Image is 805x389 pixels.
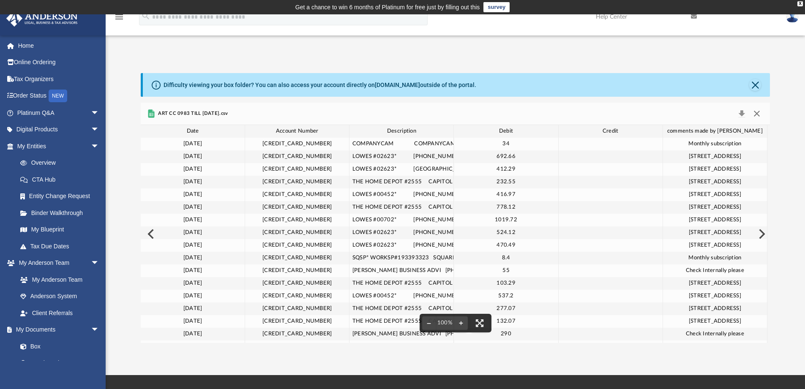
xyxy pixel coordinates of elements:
div: 232.55 [454,176,558,188]
a: survey [483,2,510,12]
div: [CREDIT_CARD_NUMBER] [245,302,349,315]
div: [STREET_ADDRESS] [663,290,767,302]
div: [STREET_ADDRESS] [663,239,767,252]
div: comments made by [PERSON_NAME] [663,125,767,138]
div: 132.07 [454,315,558,328]
a: My Anderson Teamarrow_drop_down [6,255,108,272]
a: My Documentsarrow_drop_down [6,321,108,338]
button: Zoom in [454,314,468,332]
a: [DOMAIN_NAME] [375,82,420,88]
div: [PERSON_NAME] BUSINESS ADVI [PHONE_NUMBER] NV [349,264,454,277]
div: 103.29 [454,277,558,290]
div: LOWES #00702* [PHONE_NUMBER] MD [349,214,454,226]
div: [CREDIT_CARD_NUMBER] [245,138,349,150]
span: arrow_drop_down [91,104,108,122]
div: [CREDIT_CARD_NUMBER] [245,252,349,264]
div: [DATE] [141,176,245,188]
div: LOWES #00452* [PHONE_NUMBER] MD [349,290,454,302]
div: [STREET_ADDRESS] [663,315,767,328]
div: close [797,1,803,6]
a: Online Ordering [6,54,112,71]
div: 412.29 [454,163,558,176]
div: Difficulty viewing your box folder? You can also access your account directly on outside of the p... [164,81,476,90]
div: 524.12 [454,226,558,239]
div: [PERSON_NAME] BUSINESS ADVI [PHONE_NUMBER] NV [349,328,454,340]
div: Monthly subscription [663,252,767,264]
div: NEW [49,90,67,102]
a: Tax Organizers [6,71,112,87]
span: arrow_drop_down [91,138,108,155]
div: PAYMENT RECEIVED -- THANK YOU [349,340,454,353]
button: Next File [752,222,770,246]
div: 290 [454,328,558,340]
div: THE HOME DEPOT #2555 CAPITOL HGTS MD [349,277,454,290]
div: [DATE] [141,315,245,328]
div: LOWES #02623* [PHONE_NUMBER] VA [349,150,454,163]
div: [CREDIT_CARD_NUMBER] [245,188,349,201]
div: [DATE] [141,302,245,315]
div: File preview [141,125,770,343]
div: COMPANYCAM COMPANYCAM.CONE [349,138,454,150]
button: Enter fullscreen [470,314,489,332]
div: [DATE] [141,201,245,214]
div: [STREET_ADDRESS] [663,188,767,201]
div: Credit [558,125,663,138]
a: menu [114,16,124,22]
a: CTA Hub [12,171,112,188]
div: [STREET_ADDRESS] [663,226,767,239]
div: [DATE] [141,226,245,239]
div: [DATE] [141,138,245,150]
i: search [141,11,150,21]
div: [STREET_ADDRESS] [663,163,767,176]
div: LOWES #00452* [PHONE_NUMBER] MD [349,188,454,201]
div: Current zoom level [436,320,454,326]
div: [DATE] [141,239,245,252]
a: Meeting Minutes [12,355,108,372]
button: Close [749,108,764,120]
div: [STREET_ADDRESS] [663,176,767,188]
div: [CREDIT_CARD_NUMBER] [245,277,349,290]
div: 778.12 [454,201,558,214]
div: [CREDIT_CARD_NUMBER] [245,239,349,252]
div: [CREDIT_CARD_NUMBER] [245,328,349,340]
button: Zoom out [422,314,436,332]
div: [DATE] [141,188,245,201]
a: Entity Change Request [12,188,112,205]
div: [DATE] [141,214,245,226]
div: 8.4 [454,252,558,264]
div: [CREDIT_CARD_NUMBER] [245,264,349,277]
div: THE HOME DEPOT #2555 CAPITOL HGTS MD [349,201,454,214]
div: THE HOME DEPOT #2555 CAPITOL HGTS MD [349,176,454,188]
div: 55 [454,264,558,277]
div: [DATE] [141,340,245,353]
div: Monthly subscription [663,138,767,150]
span: ART CC 0983 TILL [DATE].csv [156,110,228,117]
div: 1130.69 [558,340,663,353]
a: Anderson System [12,288,108,305]
img: Anderson Advisors Platinum Portal [4,10,80,27]
div: Check Internally please [663,264,767,277]
a: Overview [12,155,112,171]
button: Previous File [141,222,159,246]
div: [STREET_ADDRESS] [663,302,767,315]
div: LOWES #02623* [PHONE_NUMBER] VA [349,239,454,252]
div: Debit [454,125,558,138]
div: 537.2 [454,290,558,302]
a: Order StatusNEW [6,87,112,105]
button: Close [749,79,761,91]
a: Client Referrals [12,305,108,321]
div: THE HOME DEPOT #2555 CAPITOL HGTS MD [349,302,454,315]
a: My Anderson Team [12,271,104,288]
div: [DATE] [141,163,245,176]
a: Platinum Q&Aarrow_drop_down [6,104,112,121]
a: Home [6,37,112,54]
div: [DATE] [141,277,245,290]
div: 1019.72 [454,214,558,226]
span: arrow_drop_down [91,321,108,339]
a: Binder Walkthrough [12,204,112,221]
div: [DATE] [141,150,245,163]
img: User Pic [786,11,799,23]
div: [CREDIT_CARD_NUMBER] [245,290,349,302]
div: [CREDIT_CARD_NUMBER] [245,163,349,176]
div: LOWES #02623* [GEOGRAPHIC_DATA] [349,163,454,176]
